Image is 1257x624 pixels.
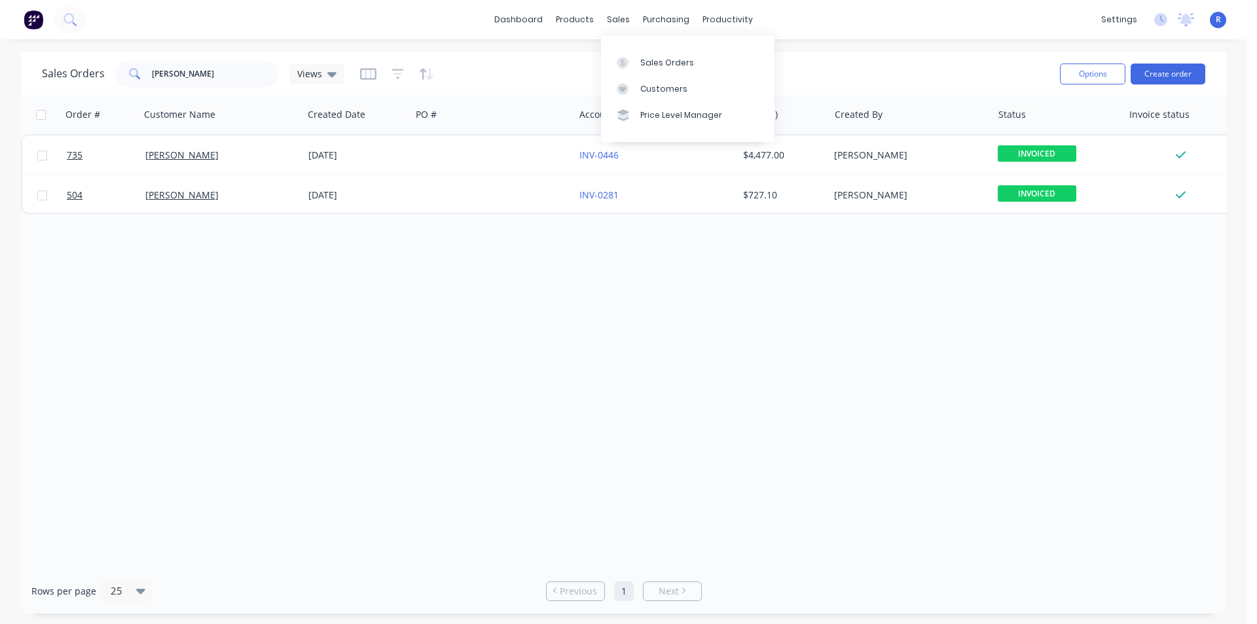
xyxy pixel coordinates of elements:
[1095,10,1144,29] div: settings
[640,109,722,121] div: Price Level Manager
[835,108,883,121] div: Created By
[308,189,406,202] div: [DATE]
[659,585,679,598] span: Next
[1131,64,1205,84] button: Create order
[834,149,979,162] div: [PERSON_NAME]
[644,585,701,598] a: Next page
[1129,108,1190,121] div: Invoice status
[145,149,219,161] a: [PERSON_NAME]
[24,10,43,29] img: Factory
[640,83,687,95] div: Customers
[743,149,820,162] div: $4,477.00
[614,581,634,601] a: Page 1 is your current page
[834,189,979,202] div: [PERSON_NAME]
[67,136,145,175] a: 735
[547,585,604,598] a: Previous page
[743,189,820,202] div: $727.10
[67,189,82,202] span: 504
[640,57,694,69] div: Sales Orders
[416,108,437,121] div: PO #
[600,10,636,29] div: sales
[145,189,219,201] a: [PERSON_NAME]
[152,61,280,87] input: Search...
[65,108,100,121] div: Order #
[144,108,215,121] div: Customer Name
[560,585,597,598] span: Previous
[579,189,619,201] a: INV-0281
[549,10,600,29] div: products
[31,585,96,598] span: Rows per page
[636,10,696,29] div: purchasing
[998,145,1076,162] span: INVOICED
[998,108,1026,121] div: Status
[579,149,619,161] a: INV-0446
[579,108,666,121] div: Accounting Order #
[297,67,322,81] span: Views
[601,49,774,75] a: Sales Orders
[601,102,774,128] a: Price Level Manager
[601,76,774,102] a: Customers
[67,175,145,215] a: 504
[308,149,406,162] div: [DATE]
[541,581,707,601] ul: Pagination
[308,108,365,121] div: Created Date
[1060,64,1125,84] button: Options
[42,67,105,80] h1: Sales Orders
[696,10,759,29] div: productivity
[998,185,1076,202] span: INVOICED
[488,10,549,29] a: dashboard
[1216,14,1221,26] span: R
[67,149,82,162] span: 735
